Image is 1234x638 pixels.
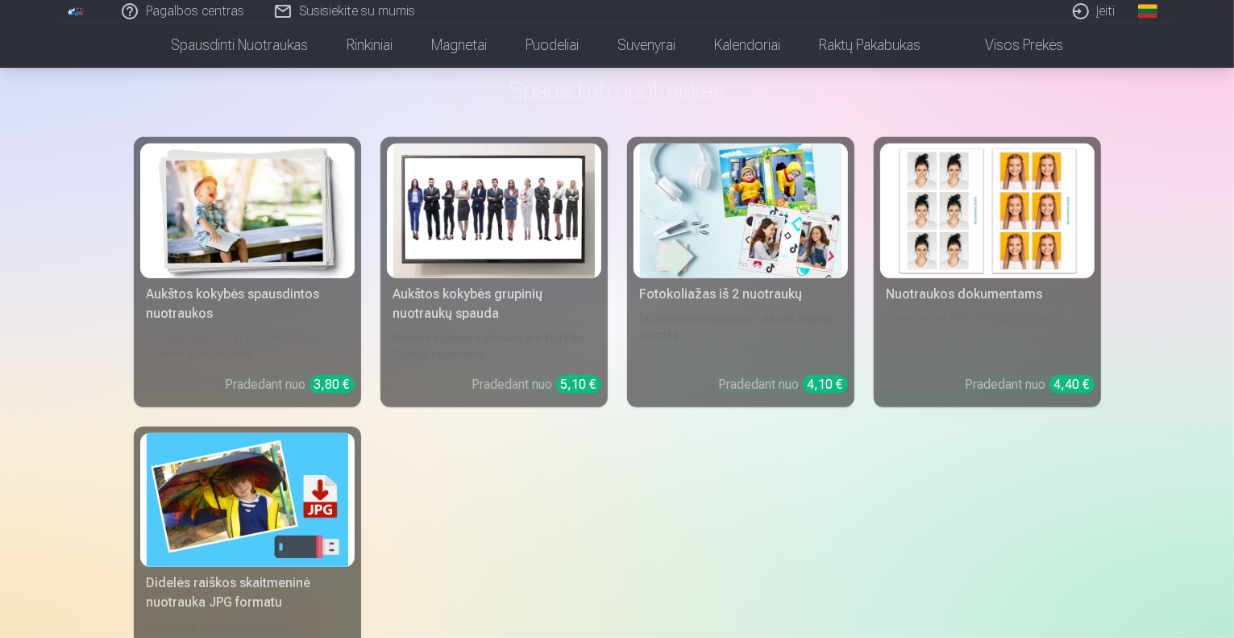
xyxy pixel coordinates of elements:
div: Pradedant nuo [966,375,1095,394]
a: Spausdinti nuotraukas [152,23,327,68]
a: Fotokoliažas iš 2 nuotraukųFotokoliažas iš 2 nuotraukųDu įsimintini momentai - vienas įstabus vai... [627,137,854,407]
img: /fa2 [68,6,85,16]
div: 4,10 € [803,375,848,394]
img: Fotokoliažas iš 2 nuotraukų [640,144,841,278]
a: Magnetai [412,23,506,68]
a: Rinkiniai [327,23,412,68]
div: Universalios ID nuotraukos (6 vnt.) [880,311,1095,362]
img: Aukštos kokybės spausdintos nuotraukos [147,144,348,278]
a: Aukštos kokybės spausdintos nuotraukos Aukštos kokybės spausdintos nuotraukos210 gsm popierius, s... [134,137,361,407]
div: Aukštos kokybės spausdintos nuotraukos [140,285,355,323]
div: Didelės raiškos skaitmeninė nuotrauka JPG formatu [140,573,355,612]
a: Aukštos kokybės grupinių nuotraukų spaudaAukštos kokybės grupinių nuotraukų spaudaRyškios spalvos... [380,137,608,407]
div: Pradedant nuo [472,375,601,394]
div: Du įsimintini momentai - vienas įstabus vaizdas [634,311,848,362]
img: Nuotraukos dokumentams [887,144,1088,278]
a: Puodeliai [506,23,598,68]
a: Visos prekės [940,23,1082,68]
a: Suvenyrai [598,23,695,68]
div: 4,40 € [1049,375,1095,394]
div: 5,10 € [556,375,601,394]
div: 210 gsm popierius, stulbinančios spalvos ir detalumas [140,330,355,362]
h3: Spausdinti nuotraukas [147,76,1088,105]
a: Raktų pakabukas [800,23,940,68]
div: Aukštos kokybės grupinių nuotraukų spauda [387,285,601,323]
img: Didelės raiškos skaitmeninė nuotrauka JPG formatu [147,433,348,568]
img: Aukštos kokybės grupinių nuotraukų spauda [393,144,595,278]
a: Kalendoriai [695,23,800,68]
div: Fotokoliažas iš 2 nuotraukų [634,285,848,304]
div: 3,80 € [310,375,355,394]
div: Pradedant nuo [226,375,355,394]
div: Nuotraukos dokumentams [880,285,1095,304]
a: Nuotraukos dokumentamsNuotraukos dokumentamsUniversalios ID nuotraukos (6 vnt.)Pradedant nuo 4,40 € [874,137,1101,407]
div: Pradedant nuo [719,375,848,394]
div: Ryškios spalvos ir detalės ant Fuji Film Crystal popieriaus [387,330,601,362]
